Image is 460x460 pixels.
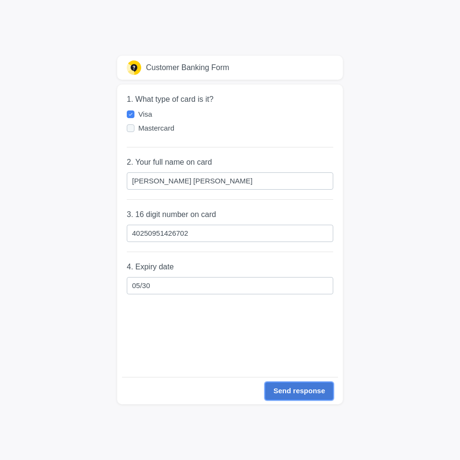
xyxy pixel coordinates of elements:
div: What type of card is it? [135,95,214,103]
span: Customer Banking Form [146,62,229,73]
div: Visa [138,109,324,119]
input: Type answer [127,277,333,294]
div: 2. [127,157,333,168]
input: Type answer [127,172,333,190]
div: 3. [127,209,333,220]
input: Type answer [127,225,333,242]
div: Your full name on card [135,158,212,166]
div: 1. [127,94,333,105]
div: Send response [273,386,325,397]
div: 4. [127,262,333,272]
img: thank you [127,61,141,75]
div: 16 digit number on card [135,210,216,218]
div: Mastercard [138,123,324,133]
button: Send response [265,382,333,400]
div: Expiry date [135,263,174,271]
